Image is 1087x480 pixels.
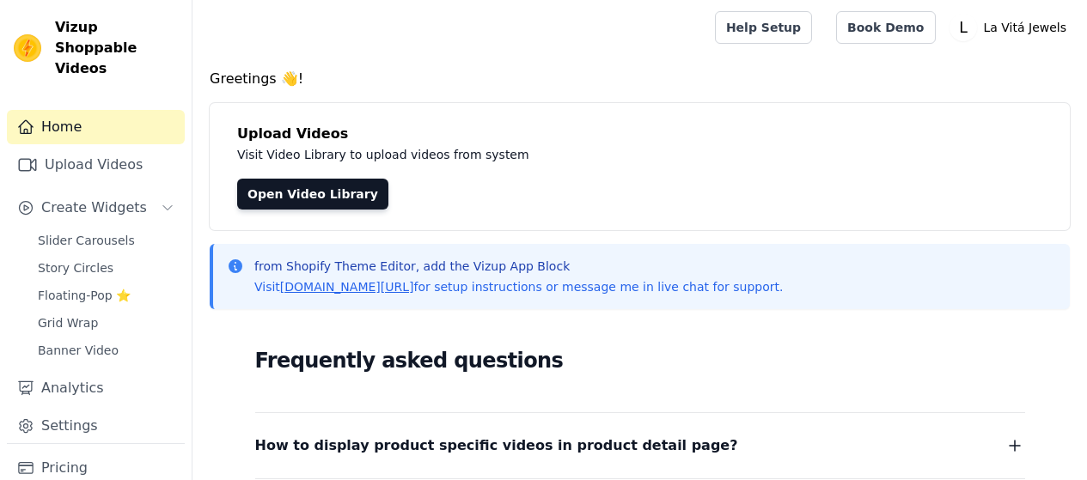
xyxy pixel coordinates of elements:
span: How to display product specific videos in product detail page? [255,434,738,458]
span: Story Circles [38,259,113,276]
a: Slider Carousels [27,228,185,252]
h4: Upload Videos [237,124,1042,144]
h2: Frequently asked questions [255,343,1025,378]
img: Vizup [14,34,41,62]
span: Banner Video [38,342,119,359]
span: Grid Wrap [38,314,98,331]
span: Vizup Shoppable Videos [55,17,178,79]
a: Upload Videos [7,148,185,182]
a: Home [7,110,185,144]
a: Story Circles [27,256,185,280]
span: Slider Carousels [38,232,135,249]
a: Settings [7,409,185,443]
button: How to display product specific videos in product detail page? [255,434,1025,458]
button: Create Widgets [7,191,185,225]
span: Floating-Pop ⭐ [38,287,131,304]
button: L La Vitá Jewels [950,12,1074,43]
p: Visit for setup instructions or message me in live chat for support. [254,278,783,295]
h4: Greetings 👋! [210,69,1070,89]
a: Book Demo [836,11,935,44]
p: Visit Video Library to upload videos from system [237,144,1007,165]
span: Create Widgets [41,197,147,218]
a: [DOMAIN_NAME][URL] [280,280,414,294]
a: Open Video Library [237,179,388,210]
a: Banner Video [27,338,185,362]
a: Help Setup [715,11,812,44]
text: L [959,19,968,36]
a: Analytics [7,371,185,405]
p: La Vitá Jewels [977,12,1074,43]
a: Floating-Pop ⭐ [27,283,185,307]
a: Grid Wrap [27,311,185,335]
p: from Shopify Theme Editor, add the Vizup App Block [254,258,783,275]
